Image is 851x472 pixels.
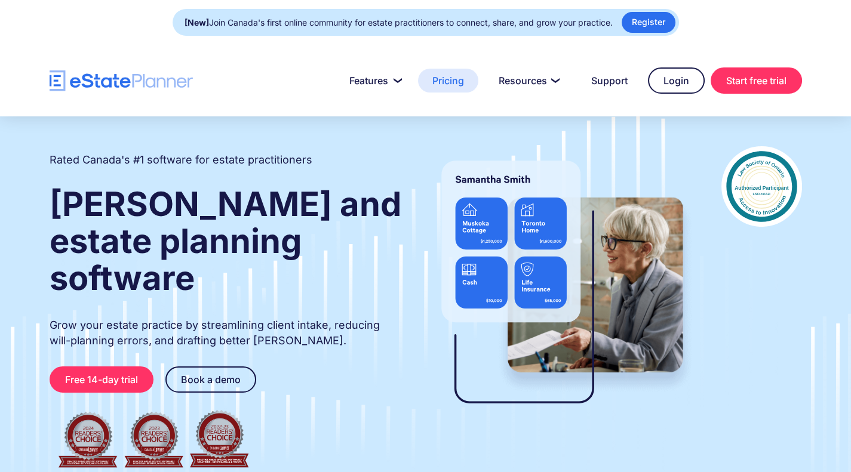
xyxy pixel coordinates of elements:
[427,146,698,427] img: estate planner showing wills to their clients, using eState Planner, a leading estate planning so...
[50,317,403,348] p: Grow your estate practice by streamlining client intake, reducing will-planning errors, and draft...
[711,67,802,94] a: Start free trial
[622,12,675,33] a: Register
[418,69,478,92] a: Pricing
[165,366,256,393] a: Book a demo
[50,184,401,298] strong: [PERSON_NAME] and estate planning software
[648,67,705,94] a: Login
[577,69,642,92] a: Support
[50,152,312,168] h2: Rated Canada's #1 software for estate practitioners
[185,14,613,31] div: Join Canada's first online community for estate practitioners to connect, share, and grow your pr...
[484,69,571,92] a: Resources
[185,17,209,27] strong: [New]
[50,70,193,91] a: home
[335,69,412,92] a: Features
[50,366,153,393] a: Free 14-day trial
